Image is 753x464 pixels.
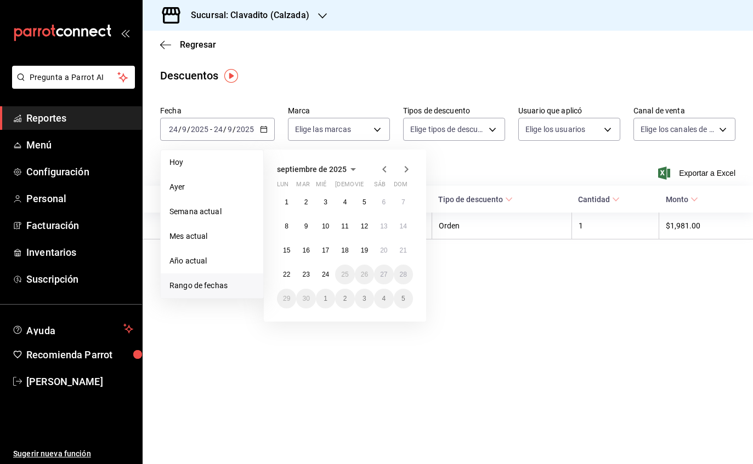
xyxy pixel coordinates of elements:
[401,295,405,302] abbr: 5 de octubre de 2025
[236,125,254,134] input: ----
[394,216,413,236] button: 14 de septiembre de 2025
[361,222,368,230] abbr: 12 de septiembre de 2025
[525,124,585,135] span: Elige los usuarios
[394,181,407,192] abbr: domingo
[380,222,387,230] abbr: 13 de septiembre de 2025
[302,271,309,278] abbr: 23 de septiembre de 2025
[374,240,393,260] button: 20 de septiembre de 2025
[26,138,133,152] span: Menú
[335,216,354,236] button: 11 de septiembre de 2025
[13,448,133,460] span: Sugerir nueva función
[316,289,335,308] button: 1 de octubre de 2025
[296,240,315,260] button: 16 de septiembre de 2025
[213,125,223,134] input: --
[26,374,133,389] span: [PERSON_NAME]
[343,198,347,206] abbr: 4 de septiembre de 2025
[26,322,119,335] span: Ayuda
[187,125,190,134] span: /
[283,295,290,302] abbr: 29 de septiembre de 2025
[277,265,296,284] button: 22 de septiembre de 2025
[296,192,315,212] button: 2 de septiembre de 2025
[316,216,335,236] button: 10 de septiembre de 2025
[374,216,393,236] button: 13 de septiembre de 2025
[277,181,288,192] abbr: lunes
[277,240,296,260] button: 15 de septiembre de 2025
[233,125,236,134] span: /
[341,222,348,230] abbr: 11 de septiembre de 2025
[374,181,386,192] abbr: sábado
[277,192,296,212] button: 1 de septiembre de 2025
[169,255,254,267] span: Año actual
[355,216,374,236] button: 12 de septiembre de 2025
[355,289,374,308] button: 3 de octubre de 2025
[296,216,315,236] button: 9 de septiembre de 2025
[12,66,135,89] button: Pregunta a Parrot AI
[322,222,329,230] abbr: 10 de septiembre de 2025
[432,213,571,239] th: Orden
[400,247,407,254] abbr: 21 de septiembre de 2025
[26,191,133,206] span: Personal
[382,198,386,206] abbr: 6 de septiembre de 2025
[316,265,335,284] button: 24 de septiembre de 2025
[361,247,368,254] abbr: 19 de septiembre de 2025
[355,181,364,192] abbr: viernes
[633,107,735,114] label: Canal de venta
[223,125,227,134] span: /
[143,213,432,239] th: [PERSON_NAME] Comparan [PERSON_NAME]
[277,216,296,236] button: 8 de septiembre de 2025
[374,265,393,284] button: 27 de septiembre de 2025
[316,240,335,260] button: 17 de septiembre de 2025
[160,67,218,84] div: Descuentos
[382,295,386,302] abbr: 4 de octubre de 2025
[30,72,118,83] span: Pregunta a Parrot AI
[361,271,368,278] abbr: 26 de septiembre de 2025
[296,181,309,192] abbr: martes
[224,69,238,83] img: Tooltip marker
[400,271,407,278] abbr: 28 de septiembre de 2025
[26,245,133,260] span: Inventarios
[666,195,698,204] span: Monto
[659,213,753,239] th: $1,981.00
[394,265,413,284] button: 28 de septiembre de 2025
[341,271,348,278] abbr: 25 de septiembre de 2025
[277,165,347,174] span: septiembre de 2025
[296,265,315,284] button: 23 de septiembre de 2025
[26,218,133,233] span: Facturación
[660,167,735,180] button: Exportar a Excel
[180,39,216,50] span: Regresar
[410,124,485,135] span: Elige tipos de descuento
[169,157,254,168] span: Hoy
[296,289,315,308] button: 30 de septiembre de 2025
[316,181,326,192] abbr: miércoles
[283,247,290,254] abbr: 15 de septiembre de 2025
[343,295,347,302] abbr: 2 de octubre de 2025
[283,271,290,278] abbr: 22 de septiembre de 2025
[285,198,288,206] abbr: 1 de septiembre de 2025
[374,289,393,308] button: 4 de octubre de 2025
[324,198,327,206] abbr: 3 de septiembre de 2025
[26,164,133,179] span: Configuración
[335,289,354,308] button: 2 de octubre de 2025
[374,192,393,212] button: 6 de septiembre de 2025
[400,222,407,230] abbr: 14 de septiembre de 2025
[288,107,390,114] label: Marca
[355,240,374,260] button: 19 de septiembre de 2025
[182,125,187,134] input: --
[335,192,354,212] button: 4 de septiembre de 2025
[169,181,254,193] span: Ayer
[295,124,351,135] span: Elige las marcas
[578,195,620,204] span: Cantidad
[401,198,405,206] abbr: 7 de septiembre de 2025
[168,125,178,134] input: --
[227,125,233,134] input: --
[394,192,413,212] button: 7 de septiembre de 2025
[380,247,387,254] abbr: 20 de septiembre de 2025
[403,107,505,114] label: Tipos de descuento
[335,265,354,284] button: 25 de septiembre de 2025
[518,107,620,114] label: Usuario que aplicó
[26,347,133,362] span: Recomienda Parrot
[304,222,308,230] abbr: 9 de septiembre de 2025
[335,240,354,260] button: 18 de septiembre de 2025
